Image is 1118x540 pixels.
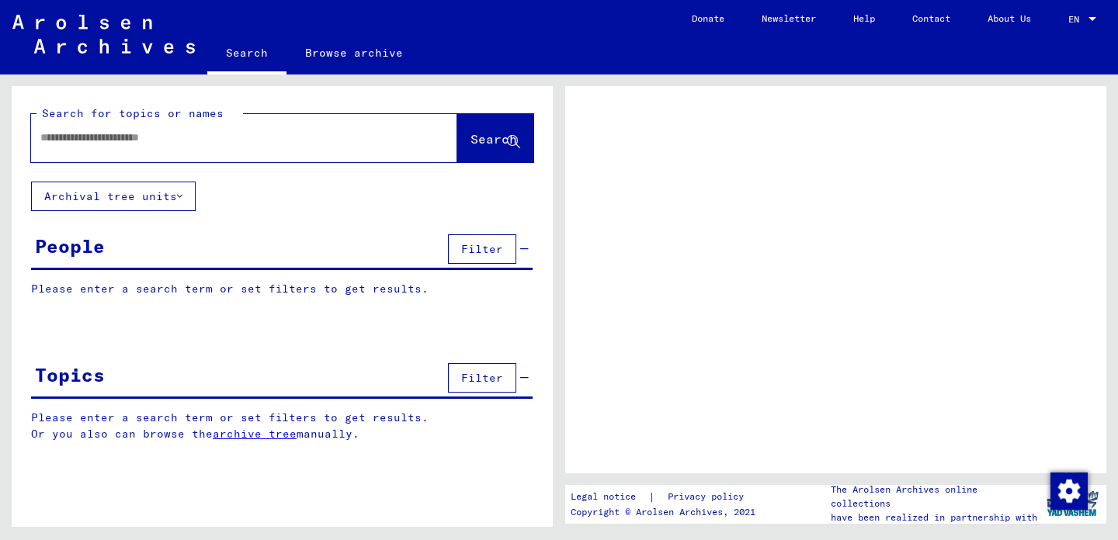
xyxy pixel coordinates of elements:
[42,106,224,120] mat-label: Search for topics or names
[448,363,516,393] button: Filter
[655,489,762,505] a: Privacy policy
[448,234,516,264] button: Filter
[31,281,533,297] p: Please enter a search term or set filters to get results.
[831,483,1039,511] p: The Arolsen Archives online collections
[35,361,105,389] div: Topics
[1043,484,1102,523] img: yv_logo.png
[31,182,196,211] button: Archival tree units
[571,489,762,505] div: |
[207,34,286,74] a: Search
[12,15,195,54] img: Arolsen_neg.svg
[35,232,105,260] div: People
[831,511,1039,524] p: have been realized in partnership with
[571,505,762,519] p: Copyright © Arolsen Archives, 2021
[31,410,533,442] p: Please enter a search term or set filters to get results. Or you also can browse the manually.
[470,131,517,147] span: Search
[457,114,533,162] button: Search
[1068,14,1085,25] span: EN
[1050,472,1088,510] img: Change consent
[461,371,503,385] span: Filter
[571,489,648,505] a: Legal notice
[461,242,503,256] span: Filter
[213,427,297,441] a: archive tree
[286,34,422,71] a: Browse archive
